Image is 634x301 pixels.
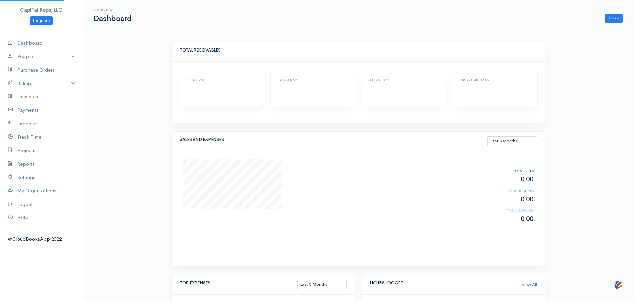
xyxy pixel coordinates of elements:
[30,16,53,26] a: Upgrade
[522,282,537,288] a: View All
[94,8,132,12] h6: Overview
[481,196,534,203] h2: 0.00
[94,15,132,23] h1: Dashboard
[461,78,530,82] h6: ABOVE 45 DAYS
[613,279,624,291] img: svg+xml;base64,PHN2ZyB3aWR0aD0iNDQiIGhlaWdodD0iNDQiIHZpZXdCb3g9IjAgMCA0NCA0NCIgZmlsbD0ibm9uZSIgeG...
[481,209,534,212] h6: TOTAL EXPENSES
[481,189,534,193] h6: TOTAL RECEIPTS
[481,176,534,183] h2: 0.00
[481,215,534,223] h2: 0.00
[278,78,348,82] h6: 16-30 DAYS
[180,48,537,53] h5: TOTAL RECEIVABLES
[370,281,522,285] h5: HOURS LOGGED
[180,281,297,285] h5: TOP EXPENSES
[605,14,623,23] a: New
[8,235,75,243] div: @CloudBooksApp 2022
[180,137,487,142] h5: SALES AND EXPENSES
[481,169,534,173] h6: TOTAL SALES
[20,7,62,13] span: CapITal Reps, LLC
[369,78,439,82] h6: 31-45 DAYS
[187,78,256,82] h6: 1-15 DAYS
